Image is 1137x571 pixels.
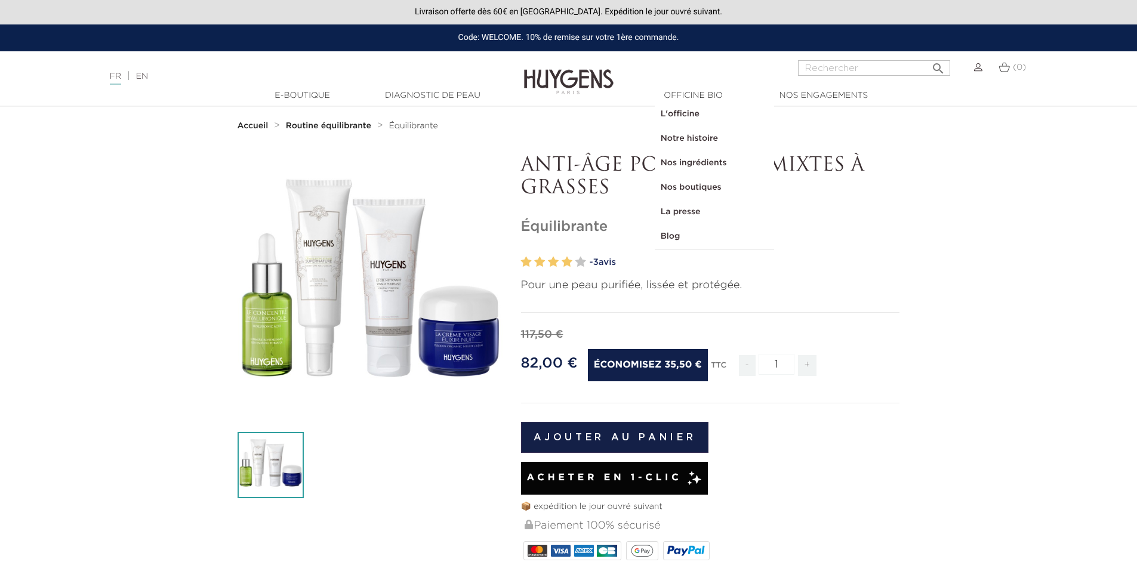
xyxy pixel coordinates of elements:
[655,102,774,126] a: L'officine
[711,353,726,385] div: TTC
[521,218,900,236] h1: Équilibrante
[798,355,817,376] span: +
[548,254,559,271] label: 3
[521,329,563,340] span: 117,50 €
[521,356,578,371] span: 82,00 €
[655,126,774,151] a: Notre histoire
[523,513,900,539] div: Paiement 100% sécurisé
[1013,63,1026,72] span: (0)
[528,545,547,557] img: MASTERCARD
[389,122,437,130] span: Équilibrante
[521,254,532,271] label: 1
[521,277,900,294] p: Pour une peau purifiée, lissée et protégée.
[655,224,774,249] a: Blog
[588,349,708,381] span: Économisez 35,50 €
[655,151,774,175] a: Nos ingrédients
[286,121,374,131] a: Routine équilibrante
[521,422,709,453] button: Ajouter au panier
[551,545,571,557] img: VISA
[110,72,121,85] a: FR
[928,57,949,73] button: 
[389,121,437,131] a: Équilibrante
[593,258,598,267] span: 3
[590,254,900,271] a: -3avis
[575,254,586,271] label: 5
[562,254,572,271] label: 4
[798,60,950,76] input: Rechercher
[574,545,594,557] img: AMEX
[655,200,774,224] a: La presse
[243,89,362,102] a: E-Boutique
[286,122,371,130] strong: Routine équilibrante
[655,175,774,200] a: Nos boutiques
[634,89,753,102] a: Officine Bio
[238,122,269,130] strong: Accueil
[631,545,654,557] img: google_pay
[759,354,794,375] input: Quantité
[373,89,492,102] a: Diagnostic de peau
[521,155,900,200] p: ANTI-ÂGE POUR PEAUX MIXTES À GRASSES
[597,545,617,557] img: CB_NATIONALE
[104,69,465,84] div: |
[931,58,945,72] i: 
[136,72,148,81] a: EN
[525,520,533,529] img: Paiement 100% sécurisé
[739,355,756,376] span: -
[524,50,614,96] img: Huygens
[238,121,271,131] a: Accueil
[534,254,545,271] label: 2
[521,501,900,513] p: 📦 expédition le jour ouvré suivant
[764,89,883,102] a: Nos engagements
